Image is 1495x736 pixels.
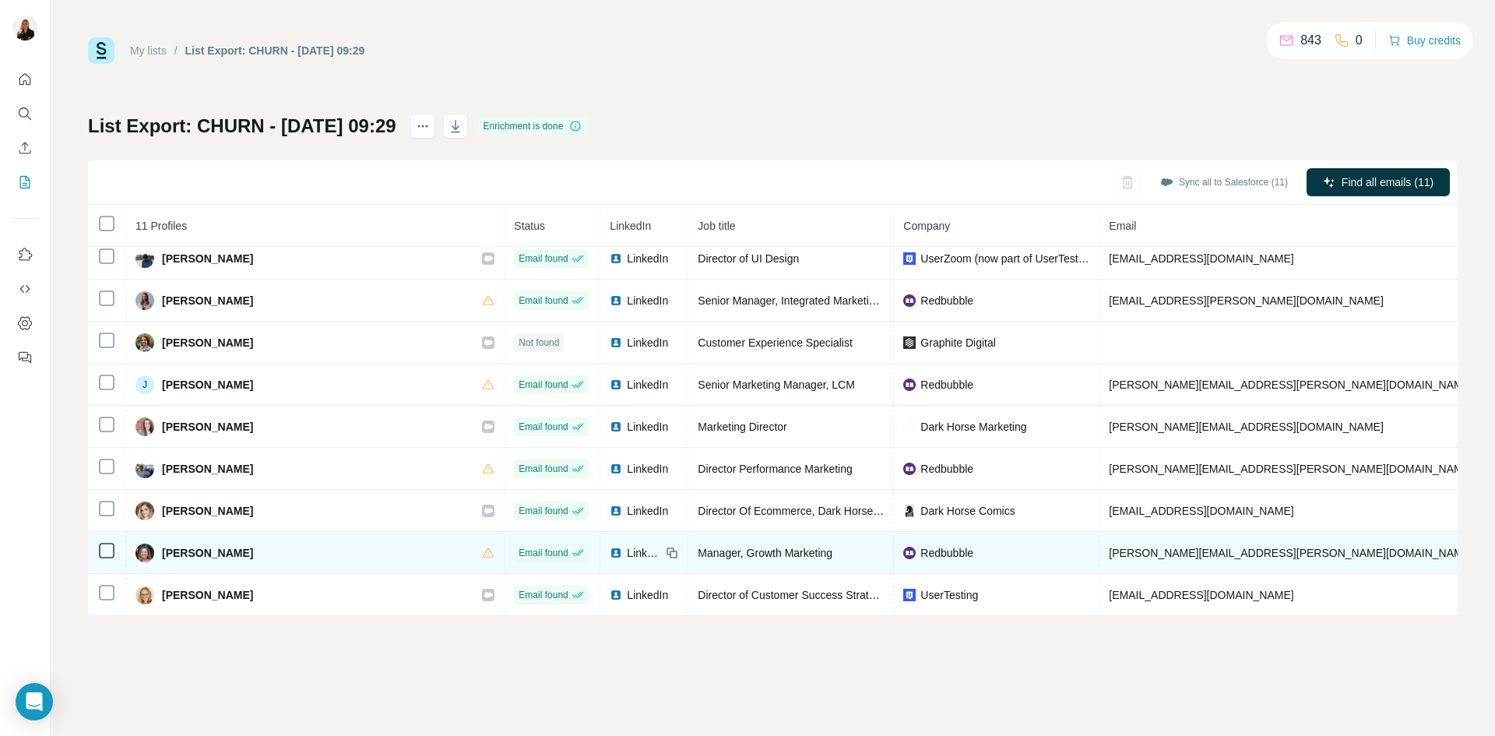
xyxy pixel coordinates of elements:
[1109,379,1473,391] span: [PERSON_NAME][EMAIL_ADDRESS][PERSON_NAME][DOMAIN_NAME]
[1300,31,1321,50] p: 843
[903,547,916,559] img: company-logo
[135,460,154,478] img: Avatar
[1307,168,1450,196] button: Find all emails (11)
[162,587,253,603] span: [PERSON_NAME]
[162,377,253,393] span: [PERSON_NAME]
[1109,220,1136,232] span: Email
[135,333,154,352] img: Avatar
[135,291,154,310] img: Avatar
[698,589,964,601] span: Director of Customer Success Strategy and Operations
[610,589,622,601] img: LinkedIn logo
[610,547,622,559] img: LinkedIn logo
[920,545,973,561] span: Redbubble
[519,294,568,308] span: Email found
[135,375,154,394] div: J
[519,378,568,392] span: Email found
[610,294,622,307] img: LinkedIn logo
[610,379,622,391] img: LinkedIn logo
[162,419,253,435] span: [PERSON_NAME]
[920,419,1026,435] span: Dark Horse Marketing
[920,335,996,350] span: Graphite Digital
[698,252,799,265] span: Director of UI Design
[920,587,978,603] span: UserTesting
[1356,31,1363,50] p: 0
[162,503,253,519] span: [PERSON_NAME]
[88,37,114,64] img: Surfe Logo
[1109,294,1383,307] span: [EMAIL_ADDRESS][PERSON_NAME][DOMAIN_NAME]
[135,586,154,604] img: Avatar
[135,502,154,520] img: Avatar
[1109,252,1293,265] span: [EMAIL_ADDRESS][DOMAIN_NAME]
[627,503,668,519] span: LinkedIn
[903,463,916,475] img: company-logo
[627,419,668,435] span: LinkedIn
[610,336,622,349] img: LinkedIn logo
[610,421,622,433] img: LinkedIn logo
[1109,547,1473,559] span: [PERSON_NAME][EMAIL_ADDRESS][PERSON_NAME][DOMAIN_NAME]
[610,220,651,232] span: LinkedIn
[16,683,53,720] div: Open Intercom Messenger
[903,336,916,349] img: company-logo
[12,343,37,372] button: Feedback
[698,220,735,232] span: Job title
[627,335,668,350] span: LinkedIn
[12,275,37,303] button: Use Surfe API
[627,293,668,308] span: LinkedIn
[698,294,934,307] span: Senior Manager, Integrated Marketing and Brand
[1342,174,1433,190] span: Find all emails (11)
[920,293,973,308] span: Redbubble
[698,505,904,517] span: Director Of Ecommerce, Dark Horse Direct
[698,421,786,433] span: Marketing Director
[12,100,37,128] button: Search
[519,546,568,560] span: Email found
[185,43,365,58] div: List Export: CHURN - [DATE] 09:29
[135,220,187,232] span: 11 Profiles
[479,117,587,136] div: Enrichment is done
[519,336,559,350] span: Not found
[920,251,1089,266] span: UserZoom (now part of UserTesting)
[162,545,253,561] span: [PERSON_NAME]
[135,249,154,268] img: Avatar
[130,44,167,57] a: My lists
[1109,589,1293,601] span: [EMAIL_ADDRESS][DOMAIN_NAME]
[12,65,37,93] button: Quick start
[1109,505,1293,517] span: [EMAIL_ADDRESS][DOMAIN_NAME]
[698,379,855,391] span: Senior Marketing Manager, LCM
[519,588,568,602] span: Email found
[519,462,568,476] span: Email found
[1109,421,1383,433] span: [PERSON_NAME][EMAIL_ADDRESS][DOMAIN_NAME]
[135,417,154,436] img: Avatar
[519,504,568,518] span: Email found
[903,252,916,265] img: company-logo
[920,461,973,477] span: Redbubble
[903,294,916,307] img: company-logo
[12,309,37,337] button: Dashboard
[698,547,832,559] span: Manager, Growth Marketing
[519,252,568,266] span: Email found
[903,379,916,391] img: company-logo
[610,505,622,517] img: LinkedIn logo
[12,168,37,196] button: My lists
[698,336,852,349] span: Customer Experience Specialist
[410,114,435,139] button: actions
[519,420,568,434] span: Email found
[88,114,396,139] h1: List Export: CHURN - [DATE] 09:29
[903,421,916,433] img: company-logo
[1109,463,1473,475] span: [PERSON_NAME][EMAIL_ADDRESS][PERSON_NAME][DOMAIN_NAME]
[698,463,852,475] span: Director Performance Marketing
[920,503,1015,519] span: Dark Horse Comics
[903,220,950,232] span: Company
[627,545,661,561] span: LinkedIn
[610,463,622,475] img: LinkedIn logo
[12,16,37,40] img: Avatar
[12,241,37,269] button: Use Surfe on LinkedIn
[627,377,668,393] span: LinkedIn
[135,544,154,562] img: Avatar
[162,251,253,266] span: [PERSON_NAME]
[627,461,668,477] span: LinkedIn
[514,220,545,232] span: Status
[920,377,973,393] span: Redbubble
[1149,171,1299,194] button: Sync all to Salesforce (11)
[174,43,178,58] li: /
[1388,30,1461,51] button: Buy credits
